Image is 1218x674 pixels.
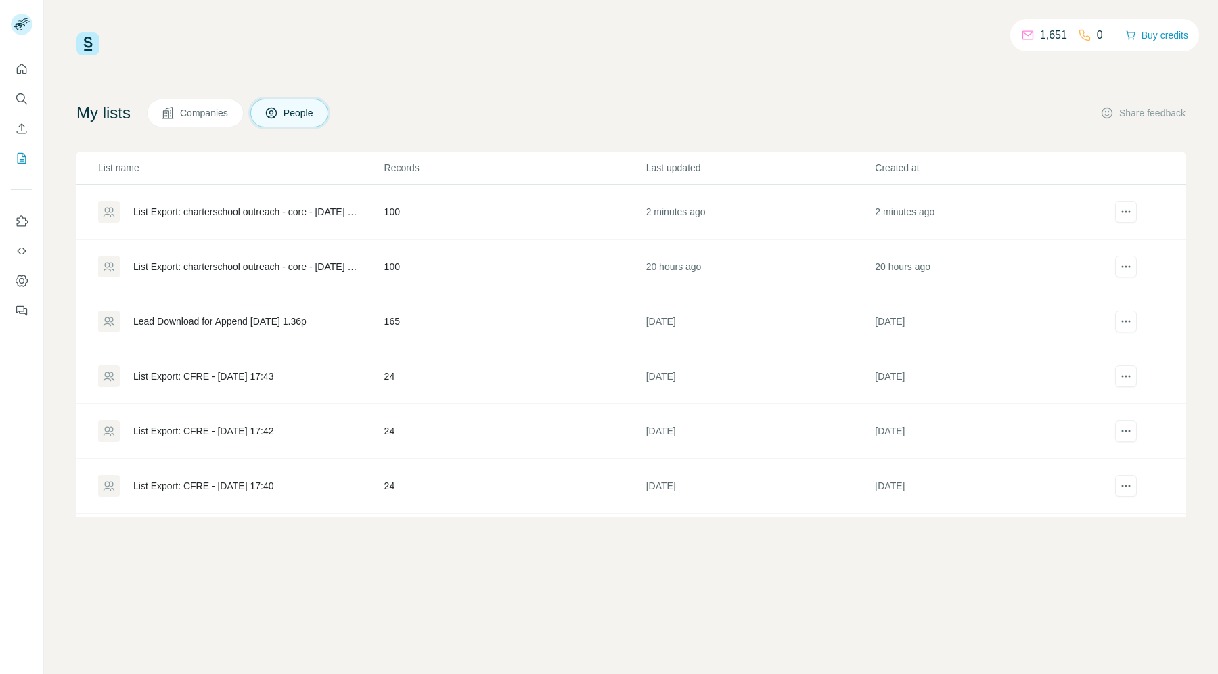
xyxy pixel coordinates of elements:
td: 165 [384,294,646,349]
span: People [284,106,315,120]
td: [DATE] [646,459,875,514]
td: 100 [384,240,646,294]
p: 1,651 [1040,27,1067,43]
td: 24 [384,404,646,459]
td: [DATE] [874,459,1104,514]
button: Use Surfe on LinkedIn [11,209,32,233]
p: Records [384,161,645,175]
p: Created at [875,161,1103,175]
img: Surfe Logo [76,32,99,55]
p: List name [98,161,383,175]
td: 24 [384,514,646,568]
td: 24 [384,459,646,514]
button: Dashboard [11,269,32,293]
h4: My lists [76,102,131,124]
td: 100 [384,185,646,240]
td: [DATE] [874,514,1104,568]
button: actions [1115,365,1137,387]
td: [DATE] [646,349,875,404]
td: [DATE] [646,404,875,459]
button: My lists [11,146,32,171]
button: actions [1115,256,1137,277]
button: Search [11,87,32,111]
div: List Export: charterschool outreach - core - [DATE] 15:57 [133,260,361,273]
td: 20 hours ago [874,240,1104,294]
div: Lead Download for Append [DATE] 1.36p [133,315,307,328]
td: [DATE] [874,404,1104,459]
td: 2 minutes ago [874,185,1104,240]
button: Quick start [11,57,32,81]
button: Feedback [11,298,32,323]
div: List Export: CFRE - [DATE] 17:42 [133,424,273,438]
td: [DATE] [874,294,1104,349]
button: Buy credits [1125,26,1188,45]
button: Enrich CSV [11,116,32,141]
td: 2 minutes ago [646,185,875,240]
button: actions [1115,475,1137,497]
p: Last updated [646,161,874,175]
button: actions [1115,201,1137,223]
div: List Export: CFRE - [DATE] 17:40 [133,479,273,493]
button: Share feedback [1100,106,1186,120]
button: actions [1115,311,1137,332]
td: 20 hours ago [646,240,875,294]
span: Companies [180,106,229,120]
td: [DATE] [646,514,875,568]
p: 0 [1097,27,1103,43]
button: Use Surfe API [11,239,32,263]
td: 24 [384,349,646,404]
button: actions [1115,420,1137,442]
td: [DATE] [646,294,875,349]
div: List Export: charterschool outreach - core - [DATE] 11:37 [133,205,361,219]
td: [DATE] [874,349,1104,404]
div: List Export: CFRE - [DATE] 17:43 [133,369,273,383]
